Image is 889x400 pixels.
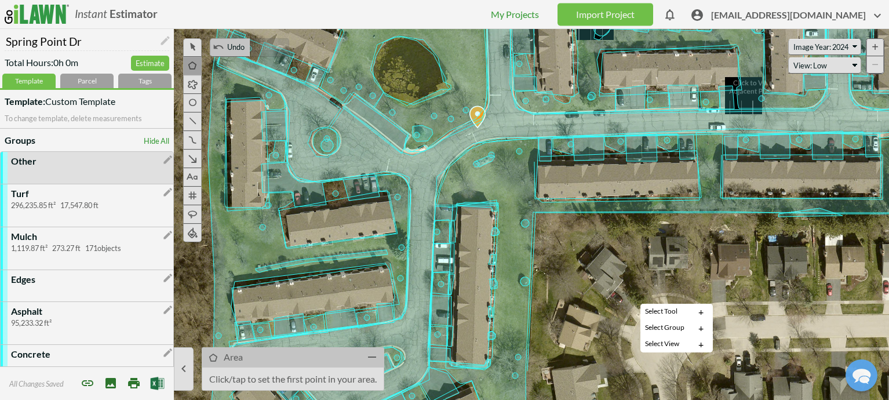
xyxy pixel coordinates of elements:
span: + [698,306,704,317]
p: To change template, delete measurements [5,113,169,124]
img: Chris Ascolese [121,28,151,58]
span: 1,119.87 ft² [11,243,52,253]
div: Find the answers you need [23,128,222,139]
div: Contact Us [29,9,217,20]
i:  [162,347,173,358]
span: 273.27 ft [52,243,85,253]
span: Undo [226,42,247,52]
td: Select View [640,336,689,352]
span: 296,235.85 ft² [11,201,60,210]
i:  [162,272,173,283]
tr: Select Group [640,320,713,336]
a: Hide All [144,133,169,147]
b: Estimator [110,7,158,20]
img: Export to Excel [150,376,165,391]
div: dijit_Menu_0 [640,304,713,352]
strong: Template: [5,96,45,107]
span: + [698,322,704,333]
a: My Projects [491,9,539,20]
span: Total Hours: 0h 0m [5,56,78,74]
input: Search our FAQ [23,144,222,166]
p: Other [11,154,37,168]
td: Select Tool [640,304,689,320]
span: All Changes Saved [9,379,64,388]
div: Parcel [60,74,114,88]
a: Import Project [558,3,653,26]
i: Edit Name [159,34,171,48]
div: Tags [118,74,172,88]
input: Name Your Project [5,29,169,51]
button:  Undo [210,38,250,57]
i:  [162,154,173,165]
span: [EMAIL_ADDRESS][DOMAIN_NAME] [711,9,884,27]
b: Groups [5,134,35,146]
div: Zoom In [866,39,884,56]
span: Custom Template [5,94,115,108]
p: Edges [11,272,35,286]
div: Template [2,74,56,88]
button:  [174,347,194,391]
img: Josh [96,28,126,58]
a: Estimate [131,56,169,71]
a: Contact Us Directly [74,315,173,333]
span: 17,547.80 ft [60,201,103,210]
img: logo_ilawn-fc6f26f1d8ad70084f1b6503d5cbc38ca19f1e498b32431160afa0085547e742.svg [5,5,69,24]
tr: Select Tool [640,304,713,320]
span: 171 objects [85,243,126,253]
i:  [213,41,224,53]
span: − [872,58,879,71]
p: Concrete [11,347,50,361]
tr: Select View [640,336,713,352]
p: Asphalt [11,304,42,318]
i:  [162,187,173,198]
i:  [162,230,173,241]
i: Print Map [127,376,141,390]
p: Turf [11,187,29,200]
span: + [872,41,879,53]
div: Zoom Out [866,56,884,74]
span: + [698,339,704,350]
td: Select Group [640,320,689,336]
i: Save Image [104,376,118,390]
p: Click/tap to set the first point in your area. [202,368,384,390]
i: Instant [75,7,107,20]
span: Share project [81,376,94,390]
i:  [177,359,191,379]
p: Area [224,350,243,363]
div: Chat widget toggle [846,359,877,391]
i:  [362,350,381,364]
button: Search our FAQ [207,146,222,152]
i:  [690,9,704,23]
i:  [162,304,173,315]
span: 95,233.32 ft² [11,318,56,328]
p: Mulch [11,230,37,243]
div: We'll respond as soon as we can. [17,64,229,74]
